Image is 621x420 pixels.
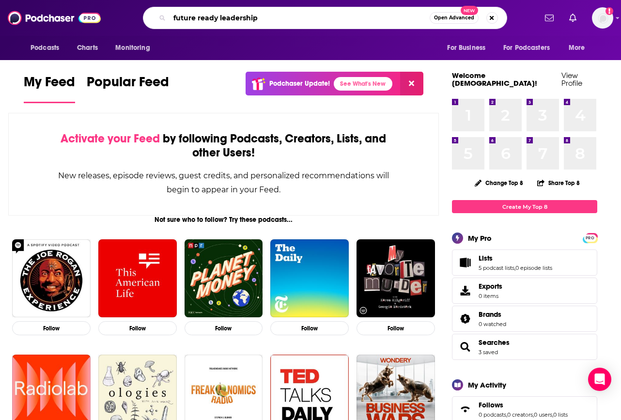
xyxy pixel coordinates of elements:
button: open menu [440,39,497,57]
span: For Podcasters [503,41,550,55]
a: Follows [455,403,475,416]
a: My Feed [24,74,75,103]
a: Show notifications dropdown [541,10,558,26]
button: Show profile menu [592,7,613,29]
button: Follow [270,321,349,335]
img: The Daily [270,239,349,318]
button: open menu [562,39,597,57]
span: Follows [479,401,503,409]
div: My Activity [468,380,506,389]
a: 0 podcasts [479,411,506,418]
button: Change Top 8 [469,177,529,189]
div: Search podcasts, credits, & more... [143,7,507,29]
p: Podchaser Update! [269,79,330,88]
span: , [533,411,534,418]
a: PRO [584,234,596,241]
img: User Profile [592,7,613,29]
span: My Feed [24,74,75,96]
a: Brands [455,312,475,326]
img: Podchaser - Follow, Share and Rate Podcasts [8,9,101,27]
span: , [506,411,507,418]
a: 3 saved [479,349,498,356]
img: This American Life [98,239,177,318]
span: Activate your Feed [61,131,160,146]
button: Share Top 8 [537,173,580,192]
a: 0 users [534,411,552,418]
span: Charts [77,41,98,55]
a: 0 lists [553,411,568,418]
span: 0 items [479,293,502,299]
span: Exports [479,282,502,291]
img: The Joe Rogan Experience [12,239,91,318]
div: New releases, episode reviews, guest credits, and personalized recommendations will begin to appe... [57,169,390,197]
span: PRO [584,234,596,242]
span: Lists [479,254,493,263]
img: My Favorite Murder with Karen Kilgariff and Georgia Hardstark [357,239,435,318]
span: Exports [455,284,475,297]
a: Lists [479,254,552,263]
span: Brands [452,306,597,332]
a: Brands [479,310,506,319]
a: Charts [71,39,104,57]
div: Open Intercom Messenger [588,368,611,391]
button: Follow [185,321,263,335]
span: More [569,41,585,55]
a: 0 episode lists [515,264,552,271]
svg: Add a profile image [605,7,613,15]
span: For Business [447,41,485,55]
a: 5 podcast lists [479,264,514,271]
span: New [461,6,478,15]
a: See What's New [334,77,392,91]
a: Show notifications dropdown [565,10,580,26]
a: Create My Top 8 [452,200,597,213]
a: Searches [479,338,510,347]
button: Follow [12,321,91,335]
a: View Profile [561,71,582,88]
div: by following Podcasts, Creators, Lists, and other Users! [57,132,390,160]
a: Lists [455,256,475,269]
button: open menu [497,39,564,57]
a: 0 watched [479,321,506,327]
button: Follow [357,321,435,335]
span: , [552,411,553,418]
span: , [514,264,515,271]
span: Searches [452,334,597,360]
a: 0 creators [507,411,533,418]
input: Search podcasts, credits, & more... [170,10,430,26]
span: Podcasts [31,41,59,55]
div: Not sure who to follow? Try these podcasts... [8,216,439,224]
span: Logged in as chardin [592,7,613,29]
a: Popular Feed [87,74,169,103]
span: Open Advanced [434,16,474,20]
button: Open AdvancedNew [430,12,479,24]
a: Searches [455,340,475,354]
span: Popular Feed [87,74,169,96]
span: Lists [452,249,597,276]
span: Monitoring [115,41,150,55]
a: Exports [452,278,597,304]
a: Follows [479,401,568,409]
button: Follow [98,321,177,335]
a: Welcome [DEMOGRAPHIC_DATA]! [452,71,537,88]
button: open menu [109,39,162,57]
button: open menu [24,39,72,57]
div: My Pro [468,233,492,243]
img: Planet Money [185,239,263,318]
span: Brands [479,310,501,319]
